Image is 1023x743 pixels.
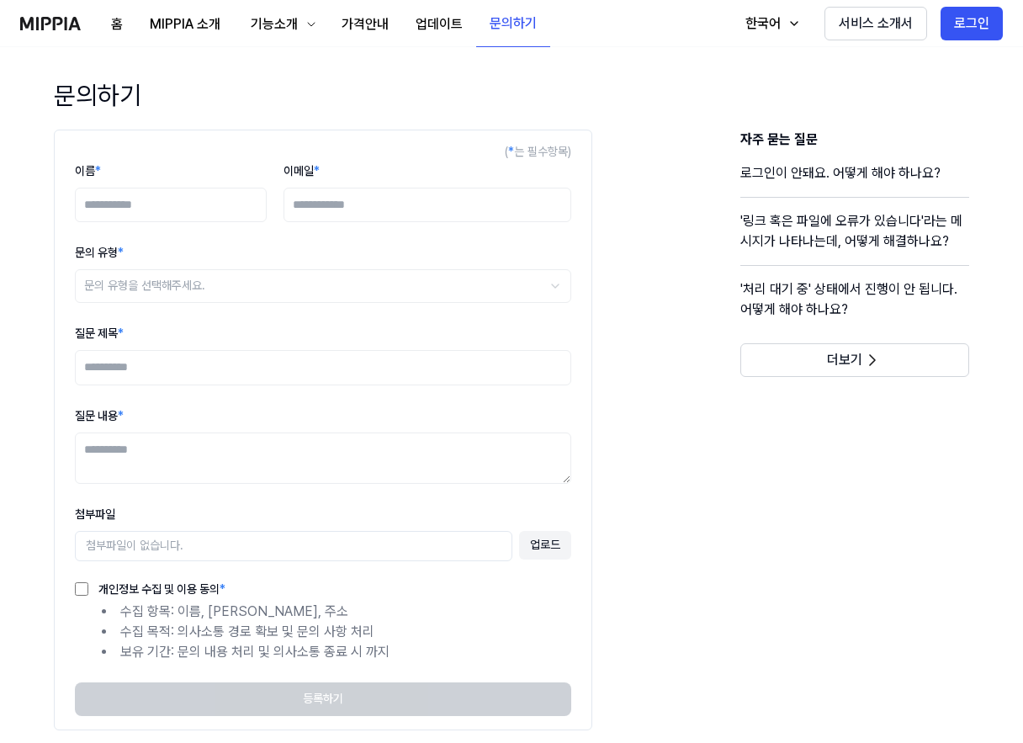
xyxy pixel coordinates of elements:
button: 문의하기 [476,7,550,40]
button: 업데이트 [402,8,476,41]
a: '링크 혹은 파일에 오류가 있습니다'라는 메시지가 나타나는데, 어떻게 해결하나요? [740,211,969,265]
label: 첨부파일 [75,507,115,521]
button: 가격안내 [328,8,402,41]
li: 수집 항목: 이름, [PERSON_NAME], 주소 [102,602,571,622]
label: 이름 [75,164,101,178]
label: 문의 유형 [75,246,124,259]
button: 홈 [98,8,136,41]
button: MIPPIA 소개 [136,8,234,41]
div: 한국어 [742,13,784,34]
a: 문의하기 [476,1,550,47]
button: 로그인 [941,7,1003,40]
li: 보유 기간: 문의 내용 처리 및 의사소통 종료 시 까지 [102,642,571,662]
a: 업데이트 [402,1,476,47]
a: 로그인이 안돼요. 어떻게 해야 하나요? [740,163,969,197]
li: 수집 목적: 의사소통 경로 확보 및 문의 사항 처리 [102,622,571,642]
a: '처리 대기 중' 상태에서 진행이 안 됩니다. 어떻게 해야 하나요? [740,279,969,333]
div: ( 는 필수항목) [75,144,571,161]
button: 한국어 [729,7,811,40]
label: 개인정보 수집 및 이용 동의 [88,583,225,595]
span: 더보기 [827,352,862,369]
button: 업로드 [519,531,571,560]
div: 기능소개 [247,14,301,34]
img: logo [20,17,81,30]
label: 이메일 [284,164,320,178]
button: 서비스 소개서 [824,7,927,40]
h3: 자주 묻는 질문 [740,130,969,150]
a: 더보기 [740,352,969,368]
label: 질문 내용 [75,409,124,422]
label: 질문 제목 [75,326,124,340]
h1: 문의하기 [54,77,141,113]
button: 기능소개 [234,8,328,41]
button: 더보기 [740,343,969,377]
div: 첨부파일이 없습니다. [75,531,512,561]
